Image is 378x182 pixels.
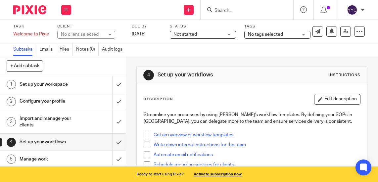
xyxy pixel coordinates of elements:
[244,24,310,29] label: Tags
[143,97,173,102] p: Description
[143,70,154,80] div: 4
[60,43,73,56] a: Files
[13,5,46,14] img: Pixie
[132,24,162,29] label: Due by
[132,32,146,36] span: [DATE]
[76,43,99,56] a: Notes (0)
[20,137,77,147] h1: Set up your workflows
[7,117,16,126] div: 3
[57,24,123,29] label: Client
[13,31,49,37] div: Welcome to Pixie
[20,114,77,130] h1: Import and manage your clients
[154,153,213,157] a: Automate email notifications
[154,162,234,167] a: Schedule recurring services for clients
[329,72,360,78] div: Instructions
[347,5,357,15] img: svg%3E
[7,138,16,147] div: 4
[20,96,77,106] h1: Configure your profile
[173,32,197,37] span: Not started
[214,8,273,14] input: Search
[154,133,233,137] a: Get an overview of workflow templates
[170,24,236,29] label: Status
[158,71,266,78] h1: Set up your workflows
[248,32,283,37] span: No tags selected
[61,31,104,38] div: No client selected
[20,154,77,164] h1: Manage work
[102,43,126,56] a: Audit logs
[314,94,360,105] button: Edit description
[7,60,43,71] button: + Add subtask
[13,43,36,56] a: Subtasks
[7,97,16,106] div: 2
[20,79,77,89] h1: Set up your workspace
[144,112,360,125] p: Streamline your processes by using [PERSON_NAME]'s workflow templates. By defining your SOPs in [...
[7,155,16,164] div: 5
[154,143,246,147] a: Write down internal instructions for the team
[39,43,56,56] a: Emails
[13,24,49,29] label: Task
[7,80,16,89] div: 1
